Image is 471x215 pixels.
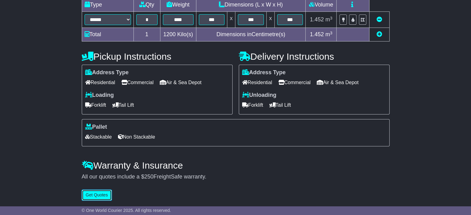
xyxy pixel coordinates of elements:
[278,78,311,87] span: Commercial
[82,208,171,213] span: © One World Courier 2025. All rights reserved.
[325,31,333,37] span: m
[85,92,114,99] label: Loading
[160,78,202,87] span: Air & Sea Depot
[163,31,176,37] span: 1200
[82,190,112,200] button: Get Quotes
[82,160,390,170] h4: Warranty & Insurance
[82,51,233,62] h4: Pickup Instructions
[242,100,263,110] span: Forklift
[377,31,382,37] a: Add new item
[160,28,196,41] td: Kilo(s)
[85,69,129,76] label: Address Type
[144,174,154,180] span: 250
[269,100,291,110] span: Tail Lift
[121,78,154,87] span: Commercial
[239,51,390,62] h4: Delivery Instructions
[242,92,277,99] label: Unloading
[85,124,107,131] label: Pallet
[196,28,306,41] td: Dimensions in Centimetre(s)
[317,78,359,87] span: Air & Sea Depot
[330,16,333,20] sup: 3
[377,16,382,23] a: Remove this item
[85,100,106,110] span: Forklift
[227,12,235,28] td: x
[310,16,324,23] span: 1.452
[310,31,324,37] span: 1.452
[325,16,333,23] span: m
[242,69,286,76] label: Address Type
[85,78,115,87] span: Residential
[133,28,160,41] td: 1
[330,31,333,35] sup: 3
[112,100,134,110] span: Tail Lift
[82,174,390,180] div: All our quotes include a $ FreightSafe warranty.
[118,132,155,142] span: Non Stackable
[85,132,112,142] span: Stackable
[266,12,274,28] td: x
[242,78,272,87] span: Residential
[82,28,133,41] td: Total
